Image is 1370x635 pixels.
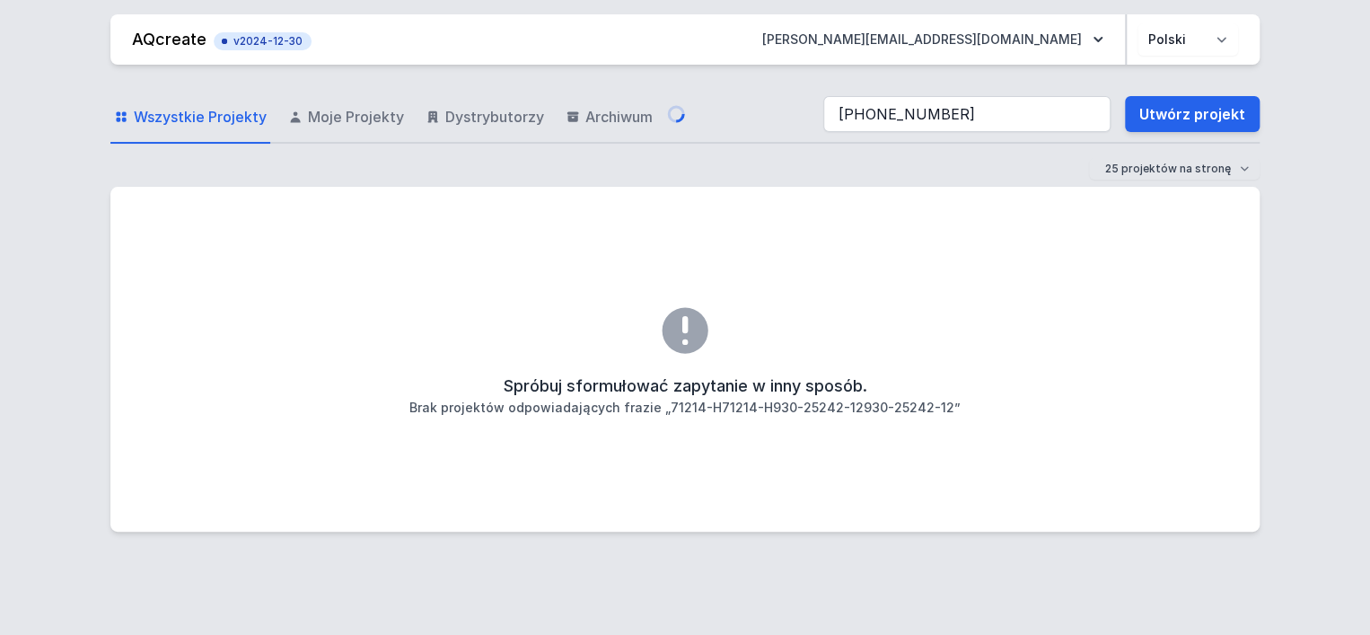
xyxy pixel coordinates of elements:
a: AQcreate [132,30,206,49]
span: Wszystkie Projekty [134,106,267,128]
a: Wszystkie Projekty [110,92,270,144]
span: Archiwum [585,106,653,128]
h2: Spróbuj sformułować zapytanie w inny sposób. [504,374,867,399]
a: Moje Projekty [285,92,408,144]
button: v2024-12-30 [214,29,312,50]
a: Utwórz projekt [1125,96,1260,132]
a: Archiwum [562,92,656,144]
span: v2024-12-30 [223,34,303,49]
h3: Brak projektów odpowiadających frazie „71214-H71214-H930-25242-12930-25242-12” [409,399,961,417]
input: Szukaj wśród projektów i wersji... [823,96,1111,132]
span: Dystrybutorzy [445,106,544,128]
select: Wybierz język [1137,23,1238,56]
button: [PERSON_NAME][EMAIL_ADDRESS][DOMAIN_NAME] [748,23,1118,56]
a: Dystrybutorzy [422,92,548,144]
span: Moje Projekty [308,106,404,128]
